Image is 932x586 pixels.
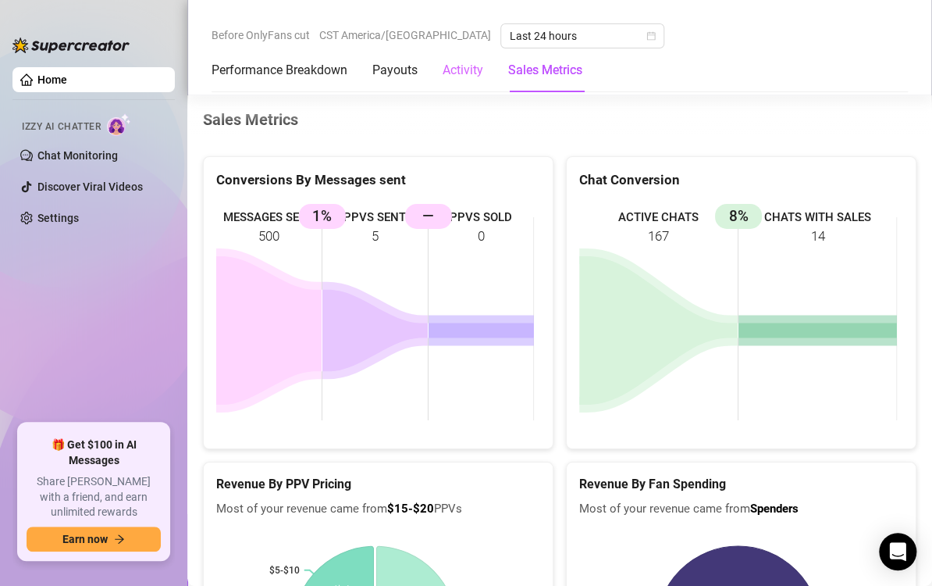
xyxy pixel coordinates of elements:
a: Settings [37,212,79,224]
span: Share [PERSON_NAME] with a friend, and earn unlimited rewards [27,474,161,520]
div: Activity [443,61,483,80]
span: Before OnlyFans cut [212,23,310,47]
img: AI Chatter [107,113,131,136]
span: Last 24 hours [510,24,655,48]
span: 🎁 Get $100 in AI Messages [27,438,161,468]
a: Chat Monitoring [37,149,118,162]
button: Earn nowarrow-right [27,527,161,552]
div: Conversions By Messages sent [216,170,540,191]
h5: Revenue By Fan Spending [579,475,903,494]
h4: Sales Metrics [203,109,916,130]
div: Chat Conversion [579,170,903,191]
span: Izzy AI Chatter [22,120,101,134]
b: Spenders [750,502,799,516]
div: Sales Metrics [508,61,582,80]
div: Open Intercom Messenger [879,533,916,570]
a: Discover Viral Videos [37,180,143,193]
text: $5-$10 [269,564,300,575]
span: CST America/[GEOGRAPHIC_DATA] [319,23,491,47]
h5: Revenue By PPV Pricing [216,475,540,494]
b: $15-$20 [387,502,434,516]
div: Performance Breakdown [212,61,347,80]
a: Home [37,73,67,86]
span: Most of your revenue came from PPVs [216,500,540,519]
div: Payouts [372,61,418,80]
span: Most of your revenue came from [579,500,903,519]
img: logo-BBDzfeDw.svg [12,38,130,53]
span: arrow-right [114,534,125,545]
span: calendar [646,31,656,41]
span: Earn now [62,533,108,545]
